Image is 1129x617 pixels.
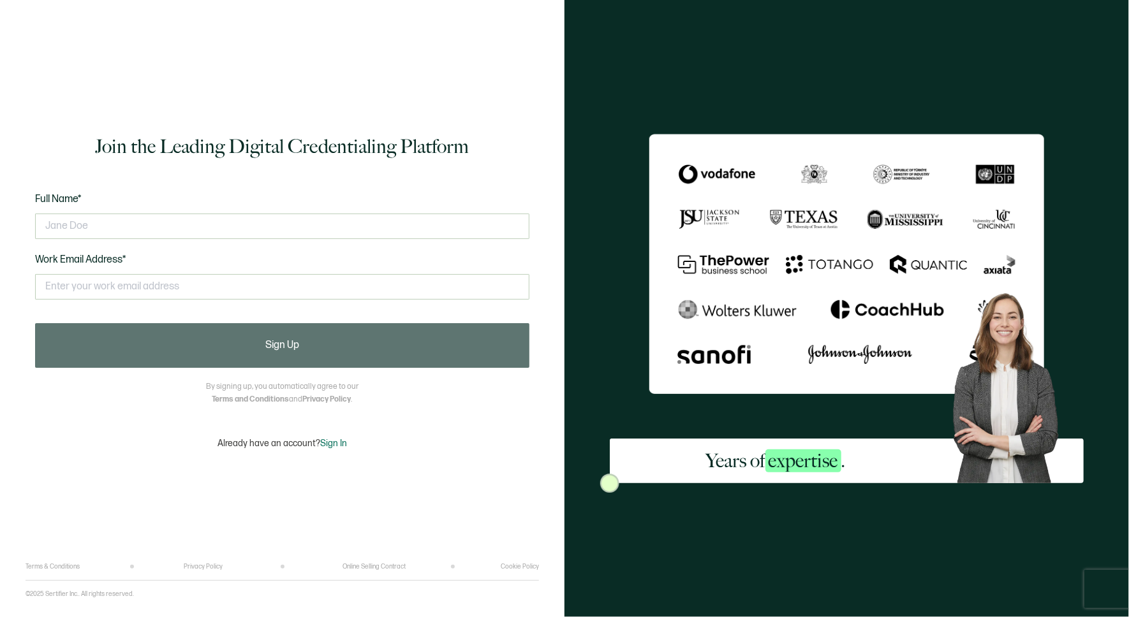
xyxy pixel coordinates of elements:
[501,563,539,570] a: Cookie Policy
[706,448,846,474] h2: Years of .
[35,274,529,300] input: Enter your work email address
[649,134,1044,394] img: Sertifier Signup - Years of <span class="strong-h">expertise</span>.
[218,438,347,449] p: Already have an account?
[212,395,290,404] a: Terms and Conditions
[96,134,469,159] h1: Join the Leading Digital Credentialing Platform
[765,449,841,472] span: expertise
[35,214,529,239] input: Jane Doe
[35,193,82,205] span: Full Name*
[35,323,529,368] button: Sign Up
[320,438,347,449] span: Sign In
[184,563,223,570] a: Privacy Policy
[35,254,126,266] span: Work Email Address*
[265,340,299,351] span: Sign Up
[343,563,406,570] a: Online Selling Contract
[600,474,619,493] img: Sertifier Signup
[26,590,134,598] p: ©2025 Sertifier Inc.. All rights reserved.
[941,284,1084,483] img: Sertifier Signup - Years of <span class="strong-h">expertise</span>. Hero
[26,563,80,570] a: Terms & Conditions
[206,381,358,406] p: By signing up, you automatically agree to our and .
[303,395,351,404] a: Privacy Policy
